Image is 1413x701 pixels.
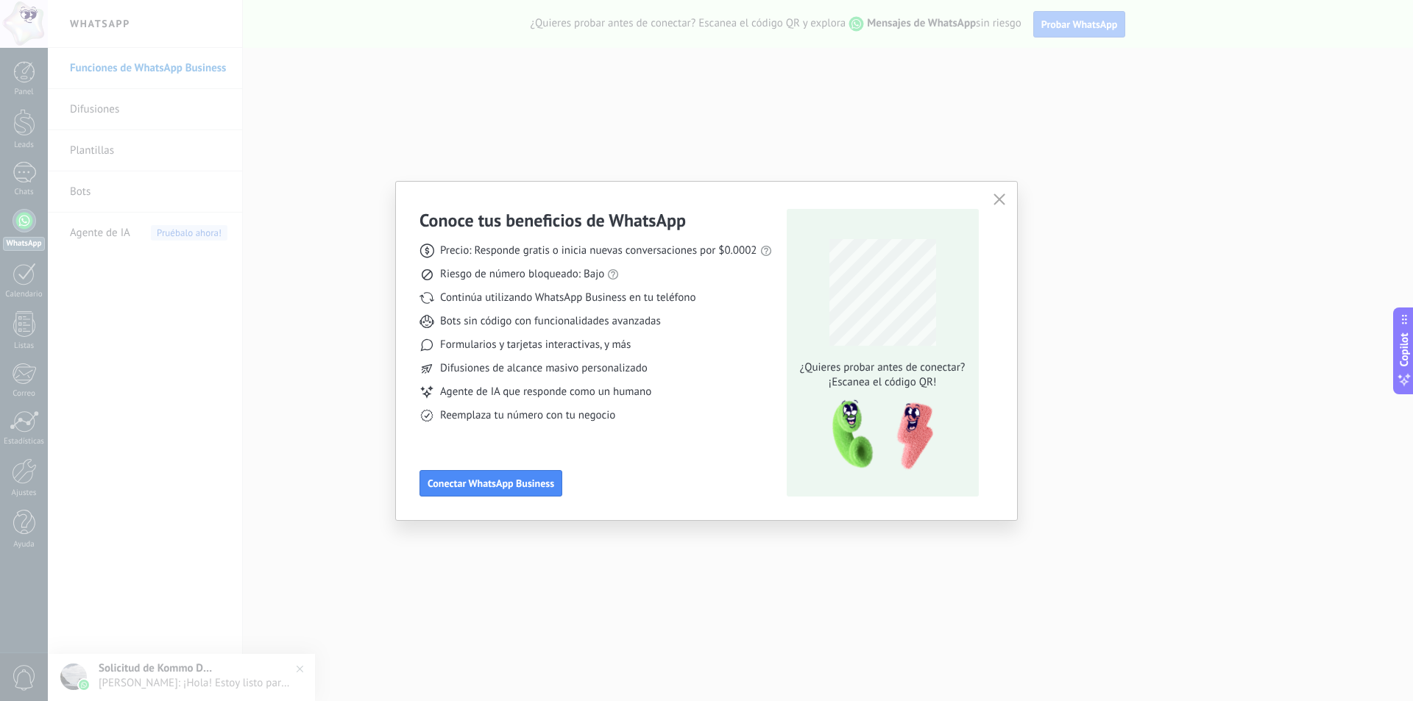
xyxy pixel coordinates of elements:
span: ¡Escanea el código QR! [796,375,969,390]
span: Conectar WhatsApp Business [428,478,554,488]
span: Copilot [1397,332,1412,366]
span: Formularios y tarjetas interactivas, y más [440,338,631,352]
span: Precio: Responde gratis o inicia nuevas conversaciones por $0.0002 [440,243,757,258]
span: Reemplaza tu número con tu negocio [440,408,615,423]
span: Bots sin código con funcionalidades avanzadas [440,314,661,329]
span: Agente de IA que responde como un humano [440,385,651,399]
img: qr-pic-1x.png [820,396,936,474]
span: Difusiones de alcance masivo personalizado [440,361,648,376]
span: Riesgo de número bloqueado: Bajo [440,267,604,282]
span: ¿Quieres probar antes de conectar? [796,360,969,375]
span: Continúa utilizando WhatsApp Business en tu teléfono [440,291,695,305]
h3: Conoce tus beneficios de WhatsApp [419,209,686,232]
button: Conectar WhatsApp Business [419,470,562,497]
